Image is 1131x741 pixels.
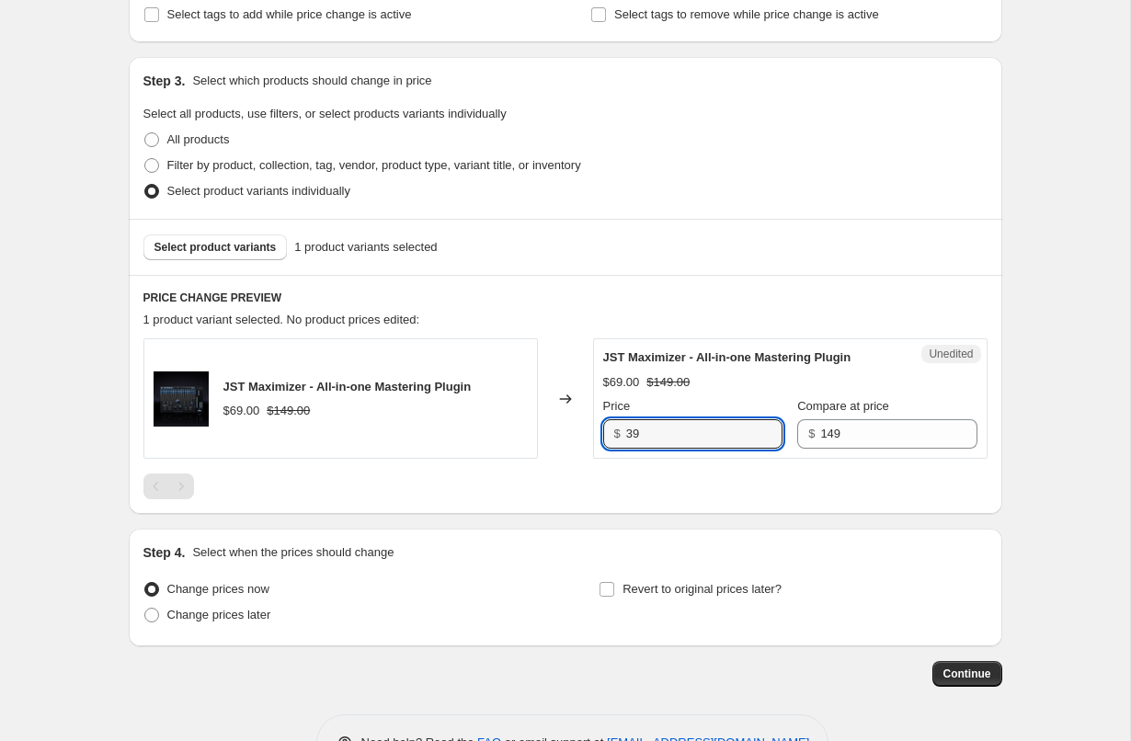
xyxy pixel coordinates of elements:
[932,661,1002,687] button: Continue
[623,582,782,596] span: Revert to original prices later?
[143,234,288,260] button: Select product variants
[143,72,186,90] h2: Step 3.
[267,404,310,417] span: $149.00
[603,375,640,389] span: $69.00
[167,184,350,198] span: Select product variants individually
[192,72,431,90] p: Select which products should change in price
[167,132,230,146] span: All products
[797,399,889,413] span: Compare at price
[143,313,420,326] span: 1 product variant selected. No product prices edited:
[167,582,269,596] span: Change prices now
[294,238,437,256] span: 1 product variants selected
[167,608,271,621] span: Change prices later
[167,158,581,172] span: Filter by product, collection, tag, vendor, product type, variant title, or inventory
[603,399,631,413] span: Price
[614,427,621,440] span: $
[603,350,851,364] span: JST Maximizer - All-in-one Mastering Plugin
[614,7,879,21] span: Select tags to remove while price change is active
[808,427,815,440] span: $
[154,371,209,427] img: JST-Maximizer_Blue_Store-Card_80x.png
[143,107,507,120] span: Select all products, use filters, or select products variants individually
[154,240,277,255] span: Select product variants
[143,543,186,562] h2: Step 4.
[646,375,690,389] span: $149.00
[143,291,988,305] h6: PRICE CHANGE PREVIEW
[167,7,412,21] span: Select tags to add while price change is active
[929,347,973,361] span: Unedited
[143,473,194,499] nav: Pagination
[223,404,260,417] span: $69.00
[223,380,472,393] span: JST Maximizer - All-in-one Mastering Plugin
[943,667,991,681] span: Continue
[192,543,394,562] p: Select when the prices should change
